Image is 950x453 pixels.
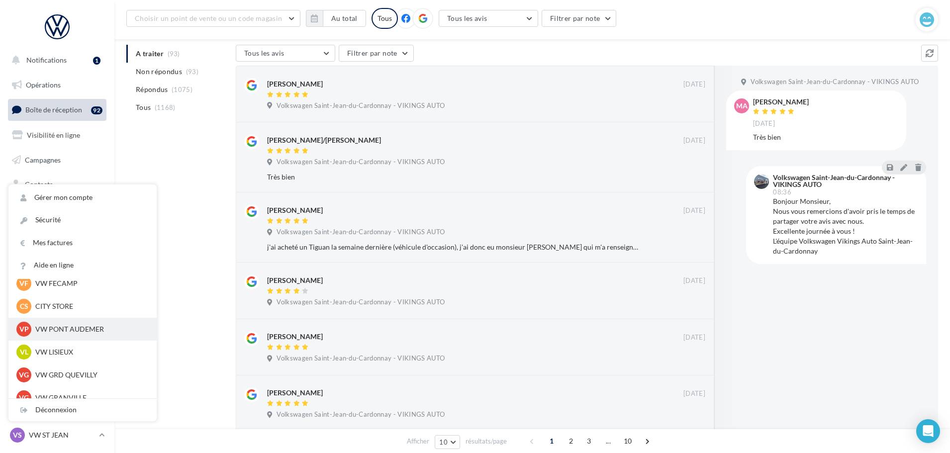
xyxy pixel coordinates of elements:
[8,232,157,254] a: Mes factures
[544,433,560,449] span: 1
[25,180,53,188] span: Contacts
[435,435,460,449] button: 10
[172,86,192,93] span: (1075)
[20,347,28,357] span: VL
[8,186,157,209] a: Gérer mon compte
[25,155,61,164] span: Campagnes
[736,101,748,111] span: ma
[267,332,323,342] div: [PERSON_NAME]
[683,80,705,89] span: [DATE]
[8,399,157,421] div: Déconnexion
[267,275,323,285] div: [PERSON_NAME]
[267,242,641,252] div: j'ai acheté un Tiguan la semaine dernière (véhicule d'occasion), j'ai donc eu monsieur [PERSON_NA...
[439,10,538,27] button: Tous les avis
[600,433,616,449] span: ...
[466,437,507,446] span: résultats/page
[267,205,323,215] div: [PERSON_NAME]
[29,430,95,440] p: VW ST JEAN
[267,388,323,398] div: [PERSON_NAME]
[93,57,100,65] div: 1
[35,393,145,403] p: VW GRANVILLE
[91,106,102,114] div: 92
[25,105,82,114] span: Boîte de réception
[27,131,80,139] span: Visibilité en ligne
[683,389,705,398] span: [DATE]
[439,438,448,446] span: 10
[19,370,29,380] span: VG
[8,209,157,231] a: Sécurité
[6,50,104,71] button: Notifications 1
[267,79,323,89] div: [PERSON_NAME]
[447,14,487,22] span: Tous les avis
[542,10,617,27] button: Filtrer par note
[6,99,108,120] a: Boîte de réception92
[773,189,791,195] span: 08:36
[277,410,445,419] span: Volkswagen Saint-Jean-du-Cardonnay - VIKINGS AUTO
[773,196,918,256] div: Bonjour Monsieur, Nous vous remercions d'avoir pris le temps de partager votre avis avec nous. Ex...
[186,68,198,76] span: (93)
[6,199,108,220] a: Médiathèque
[407,437,429,446] span: Afficher
[136,102,151,112] span: Tous
[19,393,29,403] span: VG
[620,433,636,449] span: 10
[35,370,145,380] p: VW GRD QUEVILLY
[35,278,145,288] p: VW FECAMP
[26,56,67,64] span: Notifications
[683,333,705,342] span: [DATE]
[236,45,335,62] button: Tous les avis
[683,206,705,215] span: [DATE]
[323,10,366,27] button: Au total
[136,67,182,77] span: Non répondus
[136,85,168,94] span: Répondus
[13,430,22,440] span: VS
[306,10,366,27] button: Au total
[277,354,445,363] span: Volkswagen Saint-Jean-du-Cardonnay - VIKINGS AUTO
[372,8,398,29] div: Tous
[8,426,106,445] a: VS VW ST JEAN
[8,254,157,276] a: Aide en ligne
[683,136,705,145] span: [DATE]
[277,228,445,237] span: Volkswagen Saint-Jean-du-Cardonnay - VIKINGS AUTO
[6,248,108,277] a: PLV et print personnalisable
[916,419,940,443] div: Open Intercom Messenger
[277,158,445,167] span: Volkswagen Saint-Jean-du-Cardonnay - VIKINGS AUTO
[35,324,145,334] p: VW PONT AUDEMER
[135,14,282,22] span: Choisir un point de vente ou un code magasin
[19,324,29,334] span: VP
[277,298,445,307] span: Volkswagen Saint-Jean-du-Cardonnay - VIKINGS AUTO
[35,301,145,311] p: CITY STORE
[753,98,809,105] div: [PERSON_NAME]
[6,150,108,171] a: Campagnes
[6,224,108,245] a: Calendrier
[753,132,898,142] div: Très bien
[267,135,381,145] div: [PERSON_NAME]/[PERSON_NAME]
[339,45,414,62] button: Filtrer par note
[244,49,285,57] span: Tous les avis
[277,101,445,110] span: Volkswagen Saint-Jean-du-Cardonnay - VIKINGS AUTO
[19,278,28,288] span: VF
[581,433,597,449] span: 3
[20,301,28,311] span: CS
[563,433,579,449] span: 2
[126,10,300,27] button: Choisir un point de vente ou un code magasin
[6,75,108,95] a: Opérations
[155,103,176,111] span: (1168)
[35,347,145,357] p: VW LISIEUX
[26,81,61,89] span: Opérations
[753,119,775,128] span: [DATE]
[6,281,108,311] a: Campagnes DataOnDemand
[751,78,919,87] span: Volkswagen Saint-Jean-du-Cardonnay - VIKINGS AUTO
[267,172,641,182] div: Très bien
[6,125,108,146] a: Visibilité en ligne
[773,174,916,188] div: Volkswagen Saint-Jean-du-Cardonnay - VIKINGS AUTO
[6,174,108,195] a: Contacts
[683,276,705,285] span: [DATE]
